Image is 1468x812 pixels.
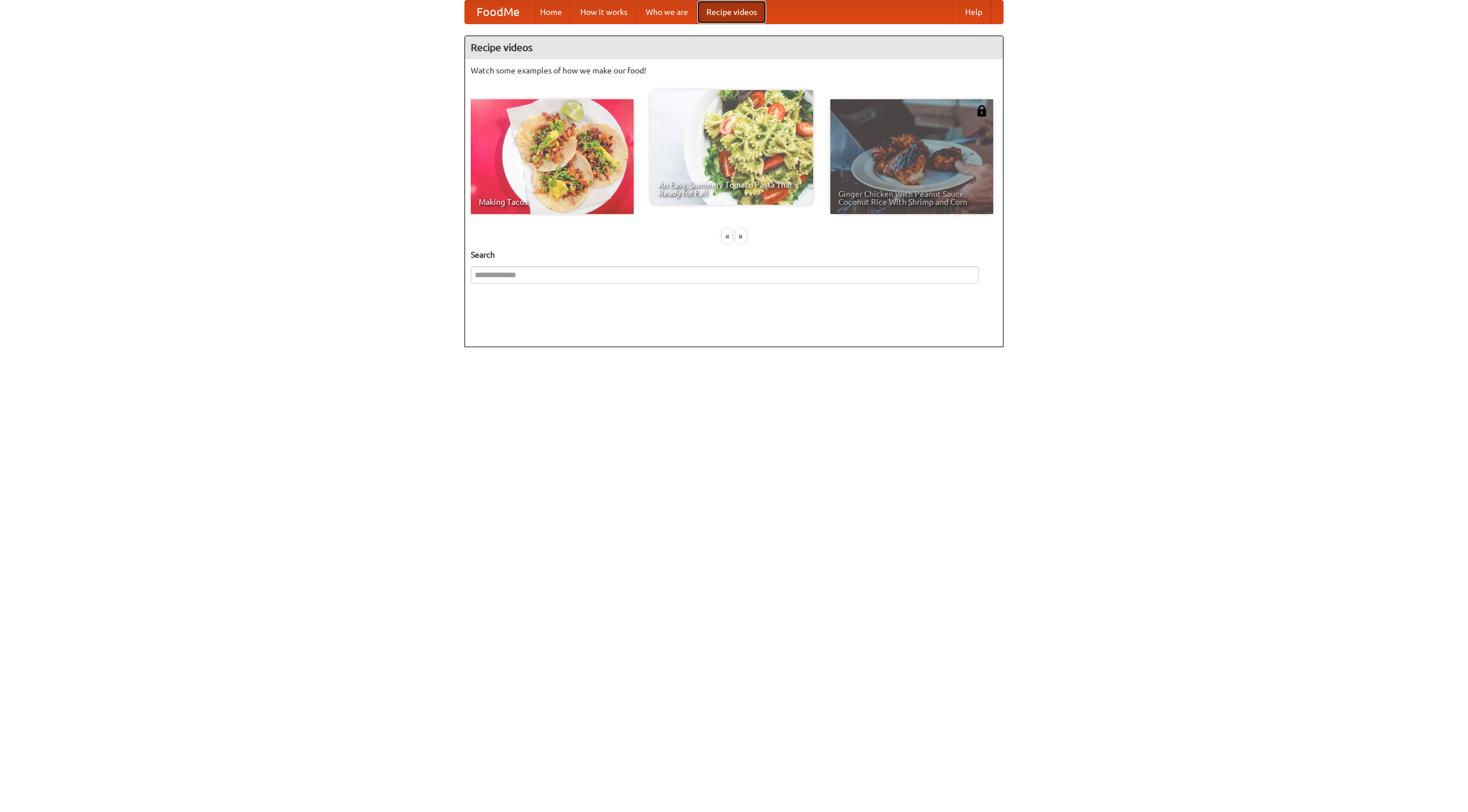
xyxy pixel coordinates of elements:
a: Home [531,1,571,24]
span: Making Tacos [479,198,626,206]
span: An Easy, Summery Tomato Pasta That's Ready for Fall [658,181,805,197]
div: » [736,229,746,243]
a: Help [956,1,991,24]
a: An Easy, Summery Tomato Pasta That's Ready for Fall [650,90,813,205]
a: Who we are [637,1,697,24]
a: Making Tacos [471,99,634,214]
a: FoodMe [465,1,531,24]
p: Watch some examples of how we make our food! [471,65,997,76]
img: 483408.png [976,105,987,116]
h4: Recipe videos [465,36,1003,59]
a: Recipe videos [697,1,766,24]
a: How it works [571,1,637,24]
h5: Search [471,249,997,261]
div: « [722,229,732,243]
